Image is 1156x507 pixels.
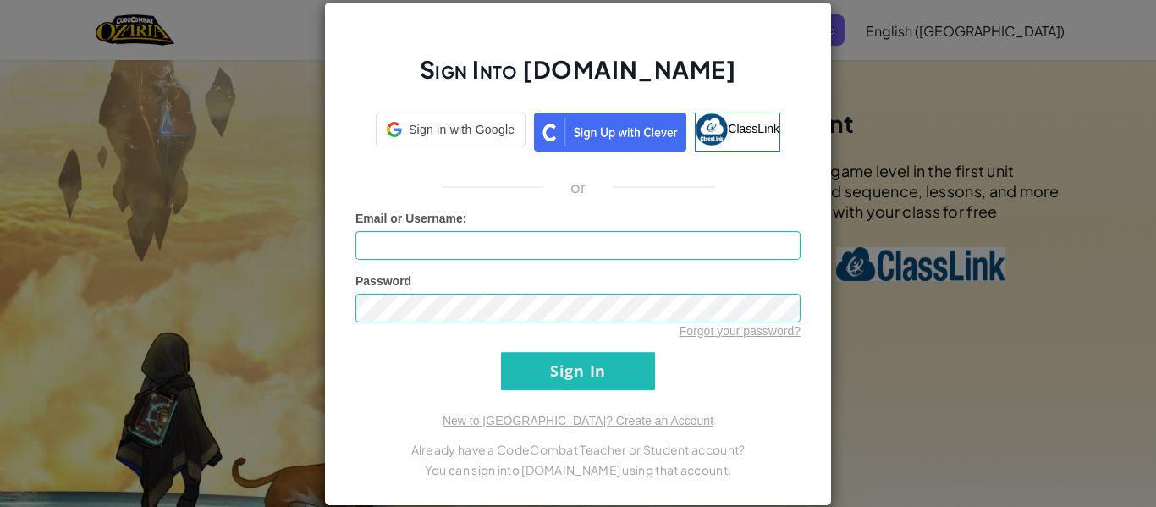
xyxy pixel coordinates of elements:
[680,324,801,338] a: Forgot your password?
[501,352,655,390] input: Sign In
[376,113,526,152] a: Sign in with Google
[355,274,411,288] span: Password
[355,439,801,460] p: Already have a CodeCombat Teacher or Student account?
[376,113,526,146] div: Sign in with Google
[355,210,467,227] label: :
[696,113,728,146] img: classlink-logo-small.png
[570,177,586,197] p: or
[534,113,686,152] img: clever_sso_button@2x.png
[728,121,779,135] span: ClassLink
[409,121,515,138] span: Sign in with Google
[355,53,801,102] h2: Sign Into [DOMAIN_NAME]
[355,460,801,480] p: You can sign into [DOMAIN_NAME] using that account.
[443,414,713,427] a: New to [GEOGRAPHIC_DATA]? Create an Account
[355,212,463,225] span: Email or Username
